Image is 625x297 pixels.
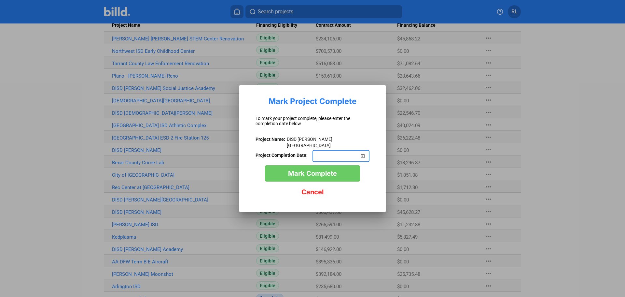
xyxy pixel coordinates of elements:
[287,137,332,148] span: DISD [PERSON_NAME][GEOGRAPHIC_DATA]
[256,116,369,126] div: To mark your project complete, please enter the completion date below
[256,153,308,158] span: Project Completion Date:
[265,165,360,182] button: Mark Complete
[256,97,369,112] div: Mark Project Complete
[359,149,366,155] button: Open calendar
[256,137,285,142] span: Project Name:
[288,170,337,177] span: Mark Complete
[301,188,324,196] span: Cancel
